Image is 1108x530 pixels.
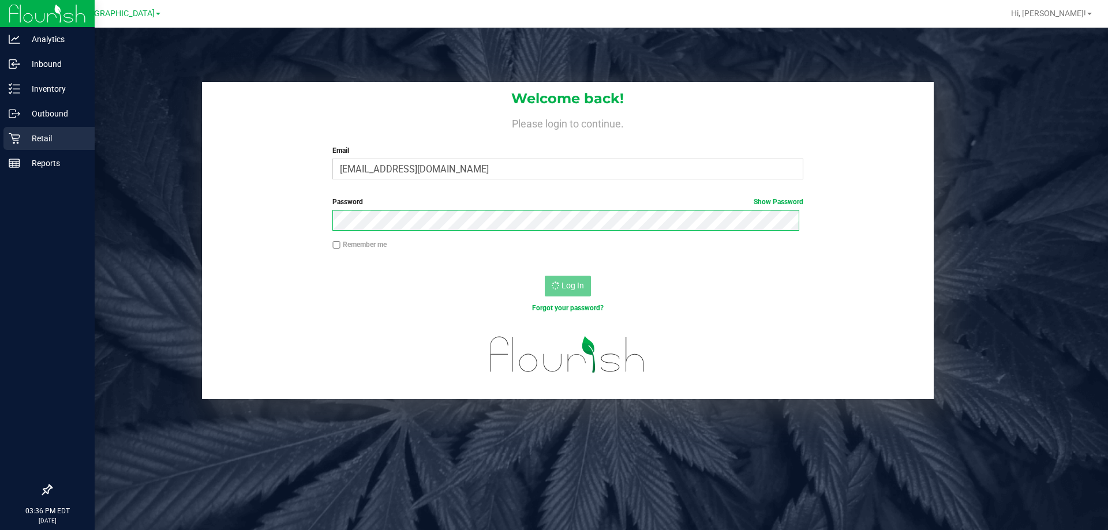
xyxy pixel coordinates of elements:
[20,156,89,170] p: Reports
[20,107,89,121] p: Outbound
[89,5,1001,18] p: The Flourish Support team will be on a limited staffing schedule on [DATE] in observance of [DATE].
[9,157,20,169] inline-svg: Reports
[562,281,584,290] span: Log In
[20,57,89,71] p: Inbound
[476,325,659,384] img: flourish_logo.svg
[9,33,20,45] inline-svg: Analytics
[9,108,20,119] inline-svg: Outbound
[20,32,89,46] p: Analytics
[5,506,89,516] p: 03:36 PM EDT
[89,28,1001,42] p: We will address any non-critical issues as fast as we can during our regular operating hours. How...
[20,82,89,96] p: Inventory
[9,83,20,95] inline-svg: Inventory
[545,276,591,296] button: Log In
[202,91,934,106] h1: Welcome back!
[332,239,387,250] label: Remember me
[1011,9,1086,18] span: Hi, [PERSON_NAME]!
[9,133,20,144] inline-svg: Retail
[20,131,89,145] p: Retail
[754,198,803,206] a: Show Password
[9,58,20,70] inline-svg: Inbound
[332,198,363,206] span: Password
[76,9,155,18] span: [GEOGRAPHIC_DATA]
[532,304,604,312] a: Forgot your password?
[332,145,803,156] label: Email
[202,115,934,129] h4: Please login to continue.
[5,516,89,525] p: [DATE]
[475,72,615,85] div: You always have our Help Center
[89,51,1001,65] p: Support requests submitted during the holiday will be addressed as soon as possible.
[332,241,340,249] input: Remember me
